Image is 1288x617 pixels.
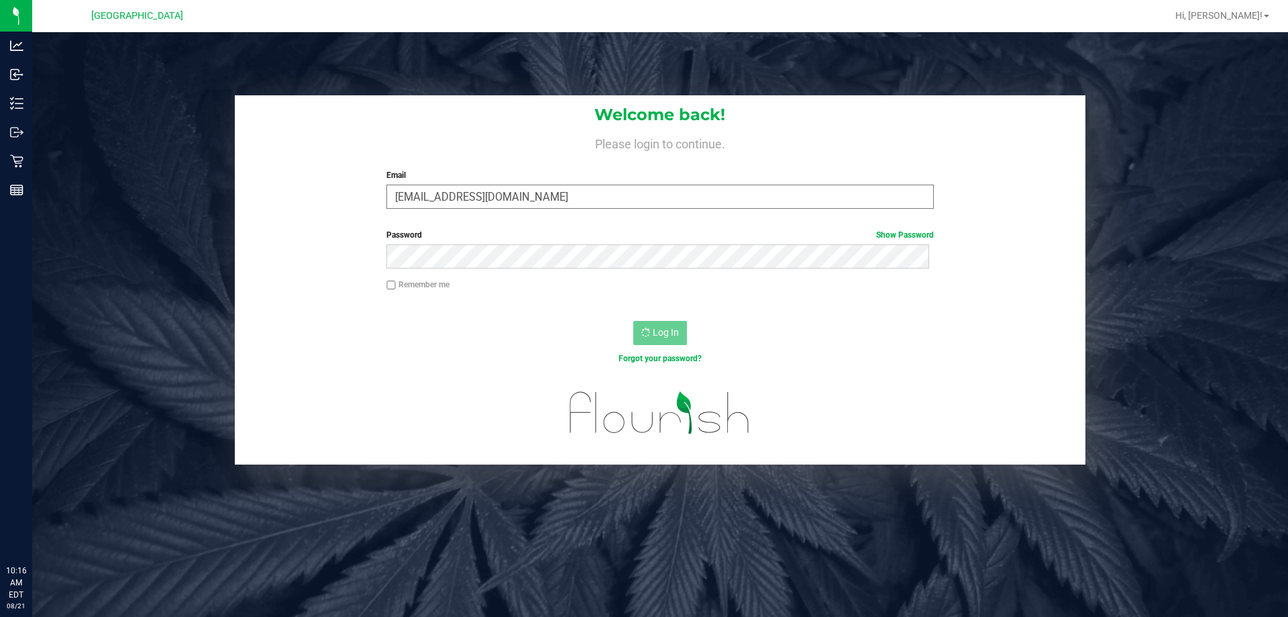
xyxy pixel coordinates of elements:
[10,39,23,52] inline-svg: Analytics
[91,10,183,21] span: [GEOGRAPHIC_DATA]
[10,183,23,197] inline-svg: Reports
[1175,10,1263,21] span: Hi, [PERSON_NAME]!
[6,565,26,601] p: 10:16 AM EDT
[619,354,702,363] a: Forgot your password?
[386,279,449,291] label: Remember me
[10,68,23,81] inline-svg: Inbound
[235,134,1085,150] h4: Please login to continue.
[10,97,23,110] inline-svg: Inventory
[386,169,933,181] label: Email
[386,281,396,290] input: Remember me
[553,379,766,447] img: flourish_logo.svg
[653,327,679,338] span: Log In
[10,154,23,168] inline-svg: Retail
[6,601,26,611] p: 08/21
[633,321,687,345] button: Log In
[876,230,934,240] a: Show Password
[235,106,1085,124] h1: Welcome back!
[10,126,23,139] inline-svg: Outbound
[386,230,422,240] span: Password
